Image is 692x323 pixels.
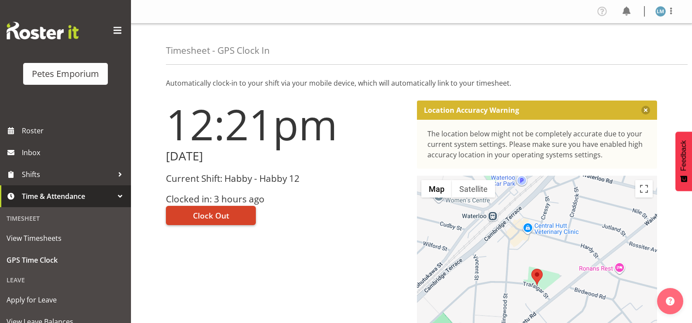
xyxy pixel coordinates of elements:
span: Roster [22,124,127,137]
h1: 12:21pm [166,101,406,148]
a: GPS Time Clock [2,249,129,271]
a: View Timesheets [2,227,129,249]
span: GPS Time Clock [7,254,124,267]
button: Toggle fullscreen view [635,180,653,198]
h3: Current Shift: Habby - Habby 12 [166,174,406,184]
h2: [DATE] [166,149,406,163]
img: help-xxl-2.png [666,297,675,306]
button: Show satellite imagery [452,180,495,198]
img: Rosterit website logo [7,22,79,39]
span: Feedback [680,140,688,171]
span: Time & Attendance [22,190,114,203]
p: Automatically clock-in to your shift via your mobile device, which will automatically link to you... [166,78,657,88]
div: Timesheet [2,209,129,227]
div: The location below might not be completely accurate due to your current system settings. Please m... [427,129,647,160]
div: Petes Emporium [32,67,99,80]
button: Close message [641,106,650,115]
span: View Timesheets [7,232,124,245]
button: Show street map [421,180,452,198]
span: Shifts [22,168,114,181]
div: Leave [2,271,129,289]
a: Apply for Leave [2,289,129,311]
p: Location Accuracy Warning [424,106,519,115]
h3: Clocked in: 3 hours ago [166,194,406,204]
span: Apply for Leave [7,293,124,306]
img: lianne-morete5410.jpg [655,6,666,17]
button: Clock Out [166,206,256,225]
h4: Timesheet - GPS Clock In [166,45,270,56]
button: Feedback - Show survey [675,132,692,191]
span: Inbox [22,146,127,159]
span: Clock Out [193,210,229,221]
